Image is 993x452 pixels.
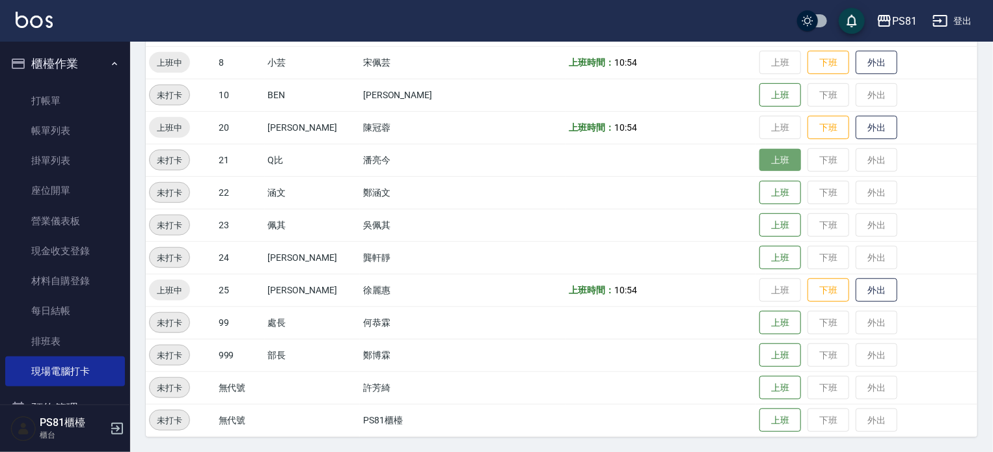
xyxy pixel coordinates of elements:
[759,149,801,172] button: 上班
[759,311,801,335] button: 上班
[265,274,360,306] td: [PERSON_NAME]
[808,278,849,302] button: 下班
[614,122,637,133] span: 10:54
[360,371,470,404] td: 許芳綺
[614,285,637,295] span: 10:54
[40,429,106,441] p: 櫃台
[808,51,849,75] button: 下班
[759,408,801,432] button: 上班
[856,51,897,75] button: 外出
[265,241,360,274] td: [PERSON_NAME]
[150,381,189,395] span: 未打卡
[149,121,190,135] span: 上班中
[5,392,125,425] button: 預約管理
[215,274,265,306] td: 25
[150,186,189,200] span: 未打卡
[759,181,801,205] button: 上班
[215,371,265,404] td: 無代號
[215,306,265,339] td: 99
[759,83,801,107] button: 上班
[265,339,360,371] td: 部長
[839,8,865,34] button: save
[360,404,470,436] td: PS81櫃檯
[215,339,265,371] td: 999
[759,246,801,270] button: 上班
[360,339,470,371] td: 鄭博霖
[150,88,189,102] span: 未打卡
[856,278,897,302] button: 外出
[5,296,125,326] a: 每日結帳
[360,144,470,176] td: 潘亮今
[759,213,801,237] button: 上班
[360,241,470,274] td: 龔軒靜
[215,144,265,176] td: 21
[927,9,977,33] button: 登出
[215,404,265,436] td: 無代號
[265,306,360,339] td: 處長
[215,46,265,79] td: 8
[149,284,190,297] span: 上班中
[150,251,189,265] span: 未打卡
[265,111,360,144] td: [PERSON_NAME]
[360,209,470,241] td: 吳佩其
[892,13,917,29] div: PS81
[215,111,265,144] td: 20
[614,57,637,68] span: 10:54
[5,47,125,81] button: 櫃檯作業
[10,416,36,442] img: Person
[569,122,615,133] b: 上班時間：
[5,356,125,386] a: 現場電腦打卡
[150,219,189,232] span: 未打卡
[360,274,470,306] td: 徐麗惠
[215,241,265,274] td: 24
[5,236,125,266] a: 現金收支登錄
[360,111,470,144] td: 陳冠蓉
[5,266,125,296] a: 材料自購登錄
[759,376,801,400] button: 上班
[360,306,470,339] td: 何恭霖
[871,8,922,34] button: PS81
[5,326,125,356] a: 排班表
[215,176,265,209] td: 22
[5,116,125,146] a: 帳單列表
[265,144,360,176] td: Q比
[150,349,189,362] span: 未打卡
[265,79,360,111] td: BEN
[150,414,189,427] span: 未打卡
[16,12,53,28] img: Logo
[759,343,801,367] button: 上班
[569,285,615,295] b: 上班時間：
[265,176,360,209] td: 涵文
[265,209,360,241] td: 佩其
[150,153,189,167] span: 未打卡
[265,46,360,79] td: 小芸
[215,209,265,241] td: 23
[215,79,265,111] td: 10
[5,86,125,116] a: 打帳單
[360,46,470,79] td: 宋佩芸
[856,116,897,140] button: 外出
[569,57,615,68] b: 上班時間：
[149,56,190,70] span: 上班中
[360,176,470,209] td: 鄭涵文
[5,176,125,206] a: 座位開單
[5,146,125,176] a: 掛單列表
[5,206,125,236] a: 營業儀表板
[808,116,849,140] button: 下班
[150,316,189,330] span: 未打卡
[40,416,106,429] h5: PS81櫃檯
[360,79,470,111] td: [PERSON_NAME]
